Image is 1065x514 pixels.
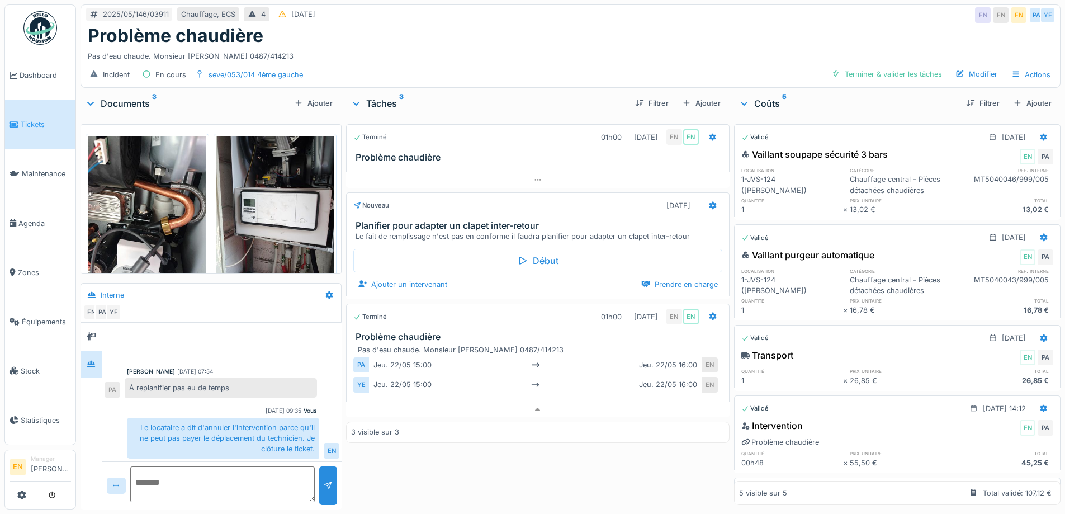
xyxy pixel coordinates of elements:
a: Dashboard [5,51,75,100]
div: EN [975,7,991,23]
div: 16,78 € [952,305,1053,315]
li: EN [10,459,26,475]
div: 1-JVS-124 ([PERSON_NAME]) [741,275,843,296]
div: EN [702,357,718,372]
a: Équipements [5,297,75,346]
span: Équipements [22,317,71,327]
div: Chauffage central - Pièces détachées chaudières [850,174,952,195]
div: Validé [741,133,769,142]
div: EN [83,304,99,320]
div: EN [683,129,699,145]
div: Pas d'eau chaude. Monsieur [PERSON_NAME] 0487/414213 [358,345,722,355]
div: [DATE] [1002,333,1026,343]
div: Vaillant soupape sécurité 3 bars [741,148,888,161]
div: 13,02 € [850,204,952,215]
div: PA [1038,149,1053,164]
sup: 5 [782,97,787,110]
div: 16,78 € [850,305,952,315]
div: Interne [101,290,124,300]
div: À replanifier pas eu de temps [125,378,317,398]
h6: quantité [741,450,843,457]
div: seve/053/014 4ème gauche [209,69,303,80]
div: [DATE] [666,200,690,211]
div: Chauffage, ECS [181,9,235,20]
h6: localisation [741,167,843,174]
a: Agenda [5,199,75,248]
div: [DATE] 07:54 [177,367,214,376]
div: YE [1040,7,1055,23]
div: Incident [103,69,130,80]
h3: Problème chaudière [356,332,724,342]
div: 1-JVS-124 ([PERSON_NAME]) [741,174,843,195]
h6: prix unitaire [850,297,952,304]
div: Validé [741,404,769,413]
div: [DATE] [1002,232,1026,243]
div: Intervention [741,419,803,432]
div: EN [683,309,699,324]
h6: total [952,450,1053,457]
span: Tickets [21,119,71,130]
div: Coûts [739,97,957,110]
h6: catégorie [850,167,952,174]
div: Filtrer [631,96,673,111]
div: Terminé [353,133,387,142]
span: Dashboard [20,70,71,81]
div: 5 visible sur 5 [739,488,787,498]
div: EN [324,443,339,459]
h3: Planifier pour adapter un clapet inter-retour [356,220,724,231]
a: Maintenance [5,149,75,199]
h6: ref. interne [952,267,1053,275]
div: 4 [261,9,266,20]
div: Manager [31,455,71,463]
div: EN [702,377,718,392]
div: Total validé: 107,12 € [983,488,1052,498]
h6: total [952,367,1053,375]
div: Prendre en charge [637,277,722,292]
h6: quantité [741,297,843,304]
div: 1 [741,204,843,215]
div: × [843,375,850,386]
div: [DATE] [634,132,658,143]
a: Zones [5,248,75,297]
div: 1 [741,375,843,386]
div: EN [666,309,682,324]
div: [DATE] [634,312,658,322]
div: Ajouter un intervenant [353,277,452,292]
div: PA [94,304,110,320]
span: Zones [18,267,71,278]
div: [DATE] [1002,132,1026,143]
div: Vous [304,407,317,415]
div: Ajouter [678,96,725,111]
div: EN [1020,249,1035,265]
div: En cours [155,69,186,80]
img: Badge_color-CXgf-gQk.svg [23,11,57,45]
div: 00h48 [741,458,843,468]
h6: total [952,197,1053,204]
h3: Problème chaudière [356,152,724,163]
div: [DATE] 09:35 [266,407,301,415]
div: Actions [1006,67,1055,83]
div: Ajouter [1009,96,1056,111]
div: × [843,204,850,215]
h6: localisation [741,267,843,275]
h6: prix unitaire [850,450,952,457]
div: jeu. 22/05 15:00 jeu. 22/05 16:00 [369,377,702,392]
div: Vaillant purgeur automatique [741,248,874,262]
h6: ref. interne [952,167,1053,174]
div: Le locataire a dit d'annuler l'intervention parce qu'il ne peut pas payer le déplacement du techn... [127,418,319,459]
div: EN [1020,149,1035,164]
span: Statistiques [21,415,71,426]
div: Documents [85,97,290,110]
div: Validé [741,233,769,243]
div: 55,50 € [850,458,952,468]
div: [DATE] [291,9,315,20]
div: Problème chaudière [741,437,819,447]
h6: prix unitaire [850,367,952,375]
div: 2025/05/146/03911 [103,9,169,20]
img: evda75te1d03poutrez8cimsf2qs [216,136,334,294]
h6: prix unitaire [850,197,952,204]
div: 3 visible sur 3 [351,427,399,437]
div: Pas d'eau chaude. Monsieur [PERSON_NAME] 0487/414213 [88,46,1053,62]
div: 13,02 € [952,204,1053,215]
div: MT5040046/999/005 [952,174,1053,195]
